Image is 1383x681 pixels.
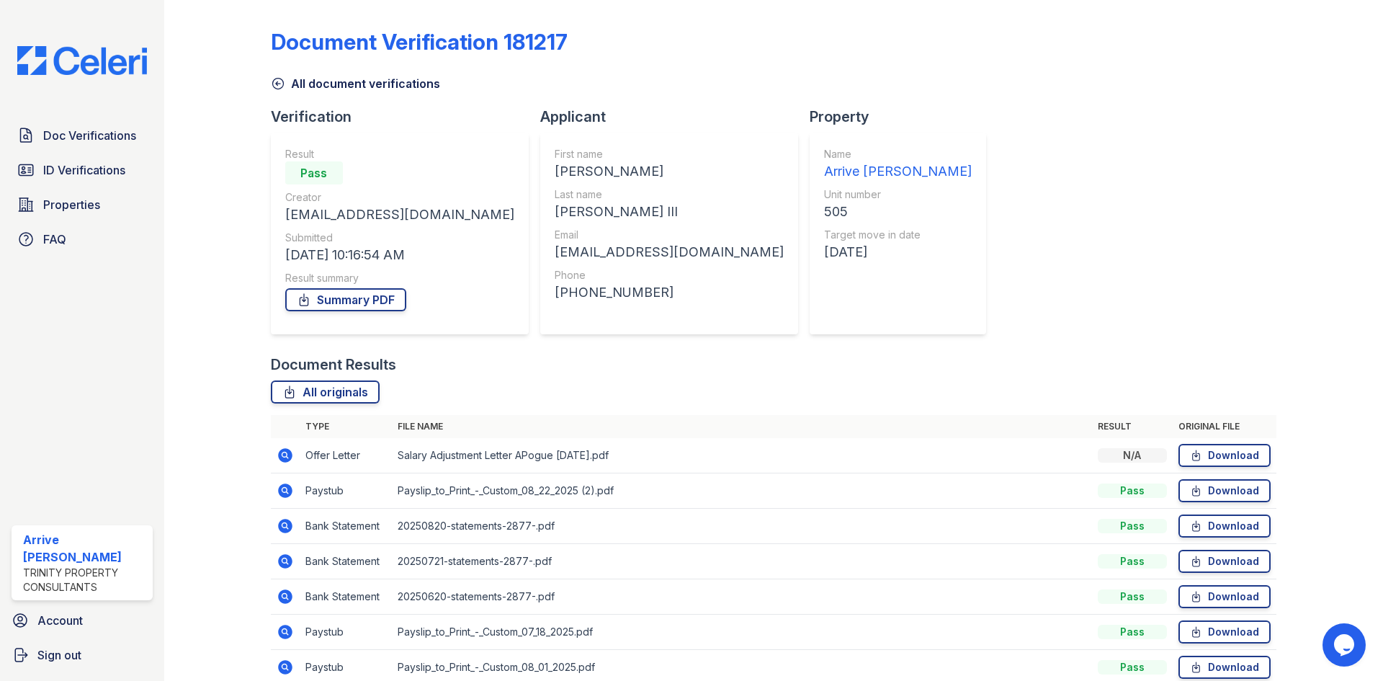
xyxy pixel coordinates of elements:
td: 20250820-statements-2877-.pdf [392,509,1092,544]
div: Pass [1098,589,1167,604]
th: File name [392,415,1092,438]
td: Payslip_to_Print_-_Custom_08_22_2025 (2).pdf [392,473,1092,509]
td: Bank Statement [300,544,392,579]
div: Pass [1098,625,1167,639]
div: Unit number [824,187,972,202]
div: Pass [1098,554,1167,569]
div: Pass [1098,660,1167,675]
a: Account [6,606,158,635]
a: ID Verifications [12,156,153,184]
div: Pass [285,161,343,184]
div: Applicant [540,107,810,127]
div: [EMAIL_ADDRESS][DOMAIN_NAME] [285,205,514,225]
a: Name Arrive [PERSON_NAME] [824,147,972,182]
div: Trinity Property Consultants [23,566,147,595]
div: Pass [1098,484,1167,498]
div: Result summary [285,271,514,285]
a: Download [1178,444,1271,467]
td: 20250721-statements-2877-.pdf [392,544,1092,579]
div: Phone [555,268,784,282]
a: Sign out [6,641,158,669]
span: ID Verifications [43,161,125,179]
div: Property [810,107,998,127]
td: Paystub [300,615,392,650]
td: Bank Statement [300,509,392,544]
div: Creator [285,190,514,205]
th: Original file [1173,415,1276,438]
div: Pass [1098,519,1167,533]
div: Name [824,147,972,161]
div: Target move in date [824,228,972,242]
span: Sign out [37,646,81,664]
div: [PERSON_NAME] [555,161,784,182]
div: Submitted [285,231,514,245]
div: Arrive [PERSON_NAME] [824,161,972,182]
span: Properties [43,196,100,213]
div: Document Verification 181217 [271,29,568,55]
a: FAQ [12,225,153,254]
a: All document verifications [271,75,440,92]
td: 20250620-statements-2877-.pdf [392,579,1092,615]
div: [PHONE_NUMBER] [555,282,784,303]
div: [DATE] [824,242,972,262]
td: Paystub [300,473,392,509]
div: Result [285,147,514,161]
div: Last name [555,187,784,202]
div: Document Results [271,355,396,375]
a: Download [1178,656,1271,679]
td: Payslip_to_Print_-_Custom_07_18_2025.pdf [392,615,1092,650]
a: Download [1178,515,1271,538]
div: N/A [1098,448,1167,463]
a: All originals [271,380,380,404]
td: Offer Letter [300,438,392,473]
span: Account [37,612,83,629]
a: Download [1178,479,1271,502]
a: Properties [12,190,153,219]
a: Download [1178,620,1271,644]
th: Result [1092,415,1173,438]
div: [DATE] 10:16:54 AM [285,245,514,265]
a: Download [1178,585,1271,608]
td: Salary Adjustment Letter APogue [DATE].pdf [392,438,1092,473]
img: CE_Logo_Blue-a8612792a0a2168367f1c8372b55b34899dd931a85d93a1a3d3e32e68fde9ad4.png [6,46,158,75]
div: Arrive [PERSON_NAME] [23,531,147,566]
td: Bank Statement [300,579,392,615]
div: Email [555,228,784,242]
a: Doc Verifications [12,121,153,150]
div: [EMAIL_ADDRESS][DOMAIN_NAME] [555,242,784,262]
div: First name [555,147,784,161]
th: Type [300,415,392,438]
a: Download [1178,550,1271,573]
iframe: chat widget [1322,623,1369,667]
div: [PERSON_NAME] III [555,202,784,222]
span: FAQ [43,231,66,248]
div: 505 [824,202,972,222]
a: Summary PDF [285,288,406,311]
span: Doc Verifications [43,127,136,144]
div: Verification [271,107,540,127]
